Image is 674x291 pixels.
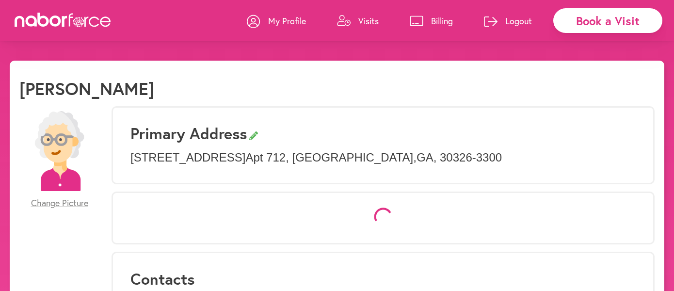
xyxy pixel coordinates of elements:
img: efc20bcf08b0dac87679abea64c1faab.png [19,111,99,191]
a: Billing [410,6,453,35]
p: Visits [358,15,379,27]
p: My Profile [268,15,306,27]
a: Logout [484,6,532,35]
p: Billing [431,15,453,27]
p: Logout [505,15,532,27]
h3: Primary Address [130,124,636,143]
h3: Contacts [130,270,636,288]
span: Change Picture [31,198,88,209]
a: My Profile [247,6,306,35]
div: Book a Visit [553,8,662,33]
p: [STREET_ADDRESS] Apt 712 , [GEOGRAPHIC_DATA] , GA , 30326-3300 [130,151,636,165]
a: Visits [337,6,379,35]
h1: [PERSON_NAME] [19,78,154,99]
